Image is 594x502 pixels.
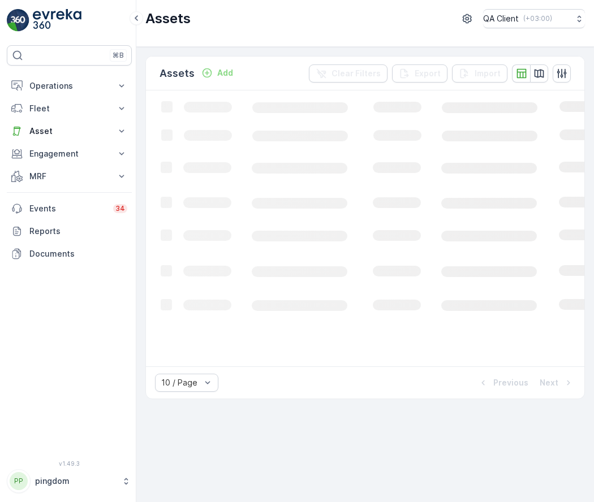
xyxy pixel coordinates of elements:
p: 34 [115,204,125,213]
p: Assets [160,66,195,81]
p: Engagement [29,148,109,159]
p: Next [540,377,558,388]
p: Export [415,68,441,79]
button: Export [392,64,447,83]
button: Import [452,64,507,83]
button: Fleet [7,97,132,120]
button: Previous [476,376,530,390]
p: Operations [29,80,109,92]
p: Reports [29,226,127,237]
p: QA Client [483,13,519,24]
p: Asset [29,125,109,137]
img: logo_light-DOdMpM7g.png [33,9,81,32]
p: ⌘B [113,51,124,60]
p: pingdom [35,475,116,487]
p: ( +03:00 ) [523,14,552,23]
p: Import [475,68,501,79]
p: Events [29,203,106,214]
button: Operations [7,75,132,97]
button: QA Client(+03:00) [483,9,585,28]
span: v 1.49.3 [7,460,132,467]
div: PP [10,472,28,490]
button: MRF [7,165,132,188]
p: MRF [29,171,109,182]
a: Documents [7,243,132,265]
button: Add [197,66,238,80]
button: Clear Filters [309,64,388,83]
button: PPpingdom [7,469,132,493]
button: Next [539,376,575,390]
p: Add [217,67,233,79]
p: Assets [145,10,191,28]
button: Asset [7,120,132,142]
a: Events34 [7,197,132,220]
button: Engagement [7,142,132,165]
p: Documents [29,248,127,259]
a: Reports [7,220,132,243]
p: Clear Filters [332,68,381,79]
img: logo [7,9,29,32]
p: Previous [493,377,528,388]
p: Fleet [29,103,109,114]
